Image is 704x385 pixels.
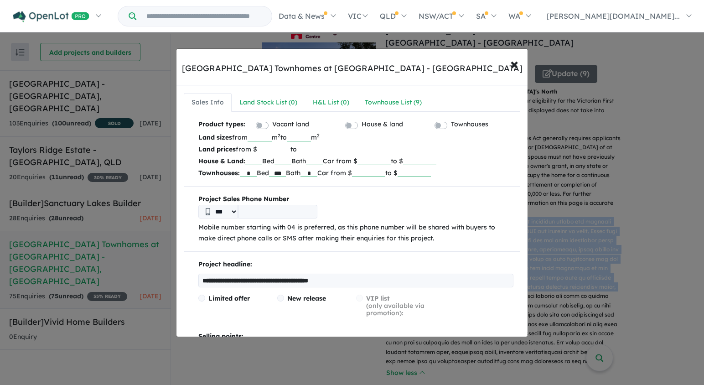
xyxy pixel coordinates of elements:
div: H&L List ( 0 ) [313,97,349,108]
label: Vacant land [272,119,309,130]
sup: 2 [278,132,280,139]
div: [GEOGRAPHIC_DATA] Townhomes at [GEOGRAPHIC_DATA] - [GEOGRAPHIC_DATA] [182,62,523,74]
b: Land sizes [198,133,232,141]
b: Product types: [198,119,245,131]
sup: 2 [317,132,320,139]
span: [PERSON_NAME][DOMAIN_NAME]... [547,11,680,21]
div: Land Stock List ( 0 ) [239,97,297,108]
b: Townhouses: [198,169,240,177]
img: Openlot PRO Logo White [13,11,89,22]
b: House & Land: [198,157,245,165]
input: Try estate name, suburb, builder or developer [138,6,270,26]
label: Townhouses [451,119,488,130]
p: from m to m [198,131,513,143]
p: Mobile number starting with 04 is preferred, as this phone number will be shared with buyers to m... [198,222,513,244]
div: Townhouse List ( 9 ) [365,97,422,108]
img: Phone icon [206,208,210,215]
span: New release [287,294,326,302]
span: × [510,54,518,73]
span: Limited offer [208,294,250,302]
p: Project headline: [198,259,513,270]
p: Bed Bath Car from $ to $ [198,155,513,167]
div: Sales Info [192,97,224,108]
p: Selling points: [198,331,513,342]
b: Project Sales Phone Number [198,194,513,205]
p: from $ to [198,143,513,155]
p: Bed Bath Car from $ to $ [198,167,513,179]
label: House & land [362,119,403,130]
b: Land prices [198,145,236,153]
